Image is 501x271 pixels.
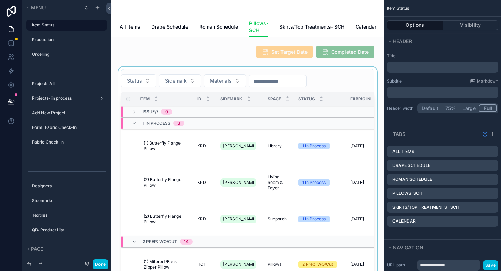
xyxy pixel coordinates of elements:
[387,62,498,73] div: scrollable content
[249,20,268,34] span: Pillows-SCH
[387,20,443,30] button: Options
[32,95,93,101] label: Projects- in process
[32,81,103,86] label: Projects All
[32,227,103,233] label: QB: Product List
[140,96,150,102] span: Item
[387,6,409,11] span: Item Status
[25,244,96,254] button: Page
[151,23,188,30] span: Drape Schedule
[392,177,432,182] label: Roman Schedule
[482,131,488,137] svg: Show help information
[151,21,188,34] a: Drape Schedule
[144,214,189,225] a: (2) Butterfly Flange Pillow
[350,96,371,102] span: Fabric IN
[356,23,376,30] span: Calendar
[93,259,108,269] button: Done
[32,22,103,28] label: Item Status
[419,104,442,112] button: Default
[144,259,189,270] a: (1) Mitered /Back Zipper Pillow
[356,21,376,34] a: Calendar
[470,78,498,84] a: Markdown
[31,5,46,10] span: Menu
[393,131,405,137] span: Tabs
[298,96,315,102] span: Status
[392,163,430,168] label: Drape Schedule
[392,149,414,154] label: All Items
[268,96,281,102] span: Space
[387,243,494,253] button: Navigation
[393,245,423,250] span: Navigation
[279,23,344,30] span: Skirts/Top Treatments- SCH
[120,21,140,34] a: All Items
[393,38,412,44] span: Header
[143,239,177,245] span: 2 Prep: WO/Cut
[279,21,344,34] a: Skirts/Top Treatments- SCH
[165,109,168,115] div: 0
[144,177,189,188] a: (2) Butterfly Flange Pillow
[387,106,415,111] label: Header width
[220,96,242,102] span: Sidemark
[197,96,201,102] span: ID
[144,140,189,152] a: (1) Butterfly Flange Pillow
[443,20,499,30] button: Visibility
[177,121,180,126] div: 3
[479,104,497,112] button: Full
[32,37,103,42] label: Production
[392,218,416,224] label: Calendar
[32,125,103,130] label: Form: Fabric Check-In
[387,129,479,139] button: Tabs
[31,246,43,252] span: Page
[32,52,103,57] label: Ordering
[32,183,103,189] label: Designers
[143,121,170,126] span: 1 In Process
[442,104,459,112] button: 75%
[199,23,238,30] span: Roman Schedule
[184,239,189,245] div: 14
[249,17,268,37] a: Pillows-SCH
[387,87,498,98] div: scrollable content
[387,53,498,59] label: Title
[459,104,479,112] button: Large
[32,139,103,145] label: Fabric Check-In
[25,3,79,13] button: Menu
[32,212,103,218] label: Textiles
[477,78,498,84] span: Markdown
[392,204,459,210] label: Skirts/Top Treatments- SCH
[199,21,238,34] a: Roman Schedule
[387,37,494,46] button: Header
[32,198,103,203] label: Sidemarks
[32,110,103,116] label: Add New Project
[392,191,422,196] label: Pillows-SCH
[387,78,402,84] label: Subtitle
[120,23,140,30] span: All Items
[143,109,158,115] span: Issue/?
